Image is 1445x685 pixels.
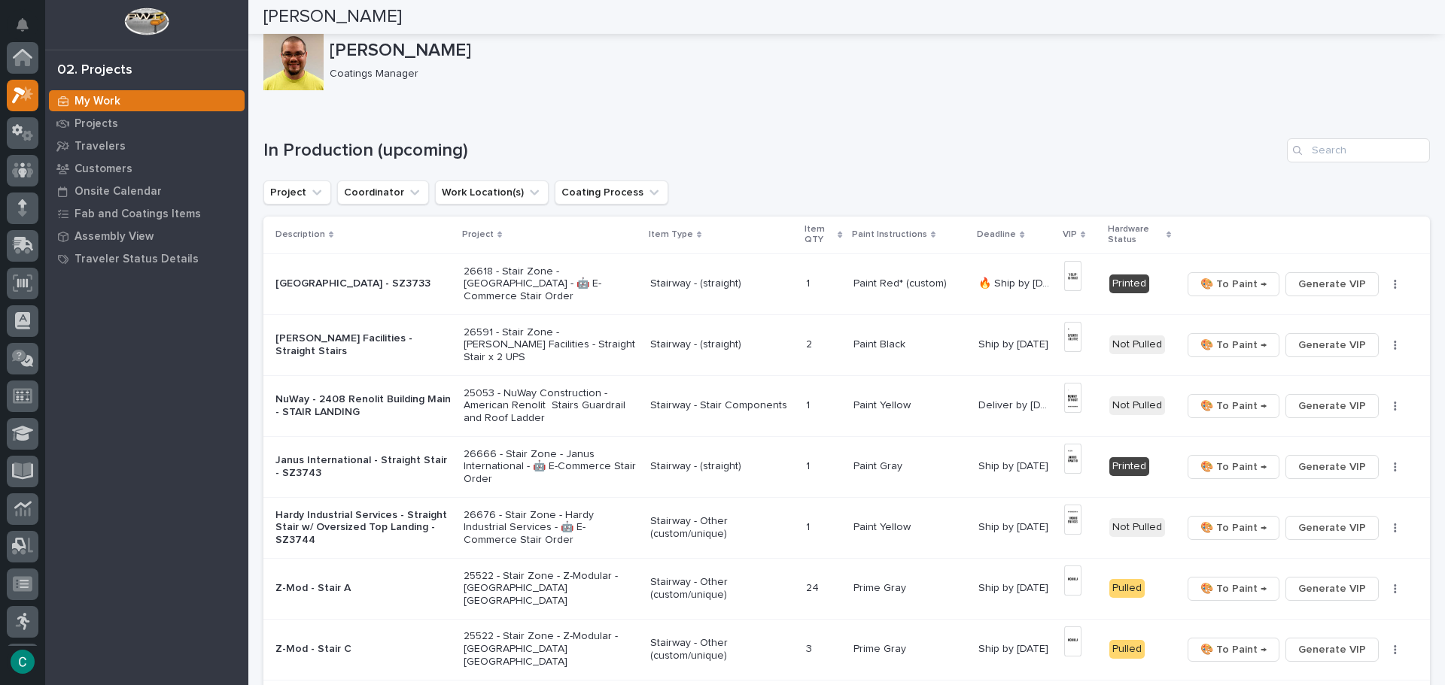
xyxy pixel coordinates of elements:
[1109,274,1149,293] div: Printed
[1109,396,1165,415] div: Not Pulled
[45,157,248,180] a: Customers
[1285,272,1379,296] button: Generate VIP
[650,515,794,541] p: Stairway - Other (custom/unique)
[1287,138,1430,162] input: Search
[1298,275,1366,293] span: Generate VIP
[650,637,794,662] p: Stairway - Other (custom/unique)
[45,180,248,202] a: Onsite Calendar
[806,518,813,534] p: 1
[45,225,248,247] a: Assembly View
[853,518,914,534] p: Paint Yellow
[1200,275,1267,293] span: 🎨 To Paint →
[1200,580,1267,598] span: 🎨 To Paint →
[1108,221,1163,249] p: Hardware Status
[1109,518,1165,537] div: Not Pulled
[650,399,794,412] p: Stairway - Stair Components
[75,95,120,108] p: My Work
[275,582,452,595] p: Z-Mod - Stair A
[806,640,815,656] p: 3
[650,576,794,602] p: Stairway - Other (custom/unique)
[1109,579,1145,598] div: Pulled
[75,208,201,221] p: Fab and Coatings Items
[75,117,118,131] p: Projects
[75,230,154,244] p: Assembly View
[805,221,834,249] p: Item QTY
[1285,638,1379,662] button: Generate VIP
[464,509,638,547] p: 26676 - Stair Zone - Hardy Industrial Services - 🤖 E-Commerce Stair Order
[75,185,162,199] p: Onsite Calendar
[1200,397,1267,415] span: 🎨 To Paint →
[1200,519,1267,537] span: 🎨 To Paint →
[1188,638,1279,662] button: 🎨 To Paint →
[853,457,905,473] p: Paint Gray
[275,226,325,243] p: Description
[978,274,1054,290] p: 🔥 Ship by 8/12/25
[57,62,132,79] div: 02. Projects
[464,265,638,303] p: 26618 - Stair Zone - [GEOGRAPHIC_DATA] - 🤖 E-Commerce Stair Order
[853,579,909,595] p: Prime Gray
[978,640,1051,656] p: Ship by [DATE]
[45,202,248,225] a: Fab and Coatings Items
[853,335,908,351] p: Paint Black
[435,180,549,205] button: Work Location(s)
[464,570,638,608] p: 25522 - Stair Zone - Z-Modular - [GEOGRAPHIC_DATA] [GEOGRAPHIC_DATA]
[1188,272,1279,296] button: 🎨 To Paint →
[1188,394,1279,418] button: 🎨 To Paint →
[806,579,822,595] p: 24
[852,226,927,243] p: Paint Instructions
[275,277,452,290] p: [GEOGRAPHIC_DATA] - SZ3733
[1285,333,1379,357] button: Generate VIP
[650,338,794,351] p: Stairway - (straight)
[978,579,1051,595] p: Ship by [DATE]
[649,226,693,243] p: Item Type
[1109,640,1145,659] div: Pulled
[1298,641,1366,659] span: Generate VIP
[263,497,1430,558] tr: Hardy Industrial Services - Straight Stair w/ Oversized Top Landing - SZ374426676 - Stair Zone - ...
[1188,455,1279,479] button: 🎨 To Paint →
[1063,226,1077,243] p: VIP
[806,457,813,473] p: 1
[978,396,1054,412] p: Deliver by 8/13/25
[978,335,1051,351] p: Ship by [DATE]
[1298,458,1366,476] span: Generate VIP
[1285,394,1379,418] button: Generate VIP
[75,140,126,153] p: Travelers
[1298,336,1366,354] span: Generate VIP
[124,8,169,35] img: Workspace Logo
[263,375,1430,436] tr: NuWay - 2408 Renolit Building Main - STAIR LANDING25053 - NuWay Construction - American Renolit S...
[1285,516,1379,540] button: Generate VIP
[806,335,815,351] p: 2
[1188,516,1279,540] button: 🎨 To Paint →
[7,646,38,677] button: users-avatar
[853,396,914,412] p: Paint Yellow
[977,226,1016,243] p: Deadline
[853,274,950,290] p: Paint Red* (custom)
[462,226,494,243] p: Project
[45,135,248,157] a: Travelers
[1188,333,1279,357] button: 🎨 To Paint →
[1188,577,1279,601] button: 🎨 To Paint →
[75,162,132,176] p: Customers
[464,448,638,486] p: 26666 - Stair Zone - Janus International - 🤖 E-Commerce Stair Order
[806,274,813,290] p: 1
[45,247,248,270] a: Traveler Status Details
[45,89,248,112] a: My Work
[1109,335,1165,354] div: Not Pulled
[464,630,638,668] p: 25522 - Stair Zone - Z-Modular - [GEOGRAPHIC_DATA] [GEOGRAPHIC_DATA]
[1298,580,1366,598] span: Generate VIP
[263,314,1430,375] tr: [PERSON_NAME] Facilities - Straight Stairs26591 - Stair Zone - [PERSON_NAME] Facilities - Straigh...
[1109,457,1149,476] div: Printed
[1285,455,1379,479] button: Generate VIP
[263,253,1430,314] tr: [GEOGRAPHIC_DATA] - SZ373326618 - Stair Zone - [GEOGRAPHIC_DATA] - 🤖 E-Commerce Stair OrderStairw...
[853,640,909,656] p: Prime Gray
[1200,641,1267,659] span: 🎨 To Paint →
[1298,397,1366,415] span: Generate VIP
[978,457,1051,473] p: Ship by [DATE]
[1298,519,1366,537] span: Generate VIP
[978,518,1051,534] p: Ship by [DATE]
[19,18,38,42] div: Notifications
[263,619,1430,680] tr: Z-Mod - Stair C25522 - Stair Zone - Z-Modular - [GEOGRAPHIC_DATA] [GEOGRAPHIC_DATA]Stairway - Oth...
[263,558,1430,619] tr: Z-Mod - Stair A25522 - Stair Zone - Z-Modular - [GEOGRAPHIC_DATA] [GEOGRAPHIC_DATA]Stairway - Oth...
[275,393,452,419] p: NuWay - 2408 Renolit Building Main - STAIR LANDING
